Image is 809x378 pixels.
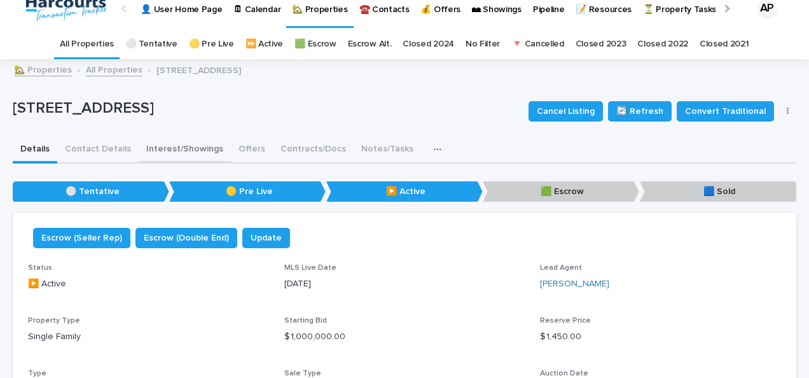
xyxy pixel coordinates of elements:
[294,29,336,59] a: 🟩 Escrow
[231,137,273,164] button: Offers
[284,264,336,272] span: MLS Live Date
[28,277,269,291] p: ▶️ Active
[483,181,639,202] p: 🟩 Escrow
[637,29,688,59] a: Closed 2022
[403,29,454,59] a: Closed 2024
[540,330,781,344] p: $ 1,450.00
[511,29,564,59] a: 🔻 Cancelled
[28,317,80,325] span: Property Type
[125,29,177,59] a: ⚪️ Tentative
[640,181,796,202] p: 🟦 Sold
[677,101,774,122] button: Convert Traditional
[169,181,326,202] p: 🟡 Pre Live
[284,330,525,344] p: $ 1,000,000.00
[700,29,749,59] a: Closed 2021
[284,277,525,291] p: [DATE]
[57,137,139,164] button: Contact Details
[251,232,282,244] span: Update
[537,105,595,118] span: Cancel Listing
[540,277,609,291] a: [PERSON_NAME]
[540,264,582,272] span: Lead Agent
[86,62,142,76] a: All Properties
[242,228,290,248] button: Update
[529,101,603,122] button: Cancel Listing
[466,29,500,59] a: No Filter
[60,29,114,59] a: All Properties
[608,101,672,122] button: 🔄 Refresh
[13,137,57,164] button: Details
[189,29,234,59] a: 🟡 Pre Live
[326,181,483,202] p: ▶️ Active
[14,62,72,76] a: 🏡 Properties
[540,317,591,325] span: Reserve Price
[41,232,122,244] span: Escrow (Seller Rep)
[685,105,766,118] span: Convert Traditional
[284,370,321,377] span: Sale Type
[616,105,663,118] span: 🔄 Refresh
[354,137,421,164] button: Notes/Tasks
[348,29,392,59] a: Escrow Alt.
[273,137,354,164] button: Contracts/Docs
[28,370,46,377] span: Type
[28,264,52,272] span: Status
[33,228,130,248] button: Escrow (Seller Rep)
[144,232,229,244] span: Escrow (Double End)
[28,330,269,344] p: Single Family
[135,228,237,248] button: Escrow (Double End)
[576,29,626,59] a: Closed 2023
[13,181,169,202] p: ⚪️ Tentative
[540,370,588,377] span: Auction Date
[245,29,284,59] a: ⏩ Active
[13,99,518,118] p: [STREET_ADDRESS]
[156,62,241,76] p: [STREET_ADDRESS]
[284,317,327,325] span: Starting Bid
[139,137,231,164] button: Interest/Showings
